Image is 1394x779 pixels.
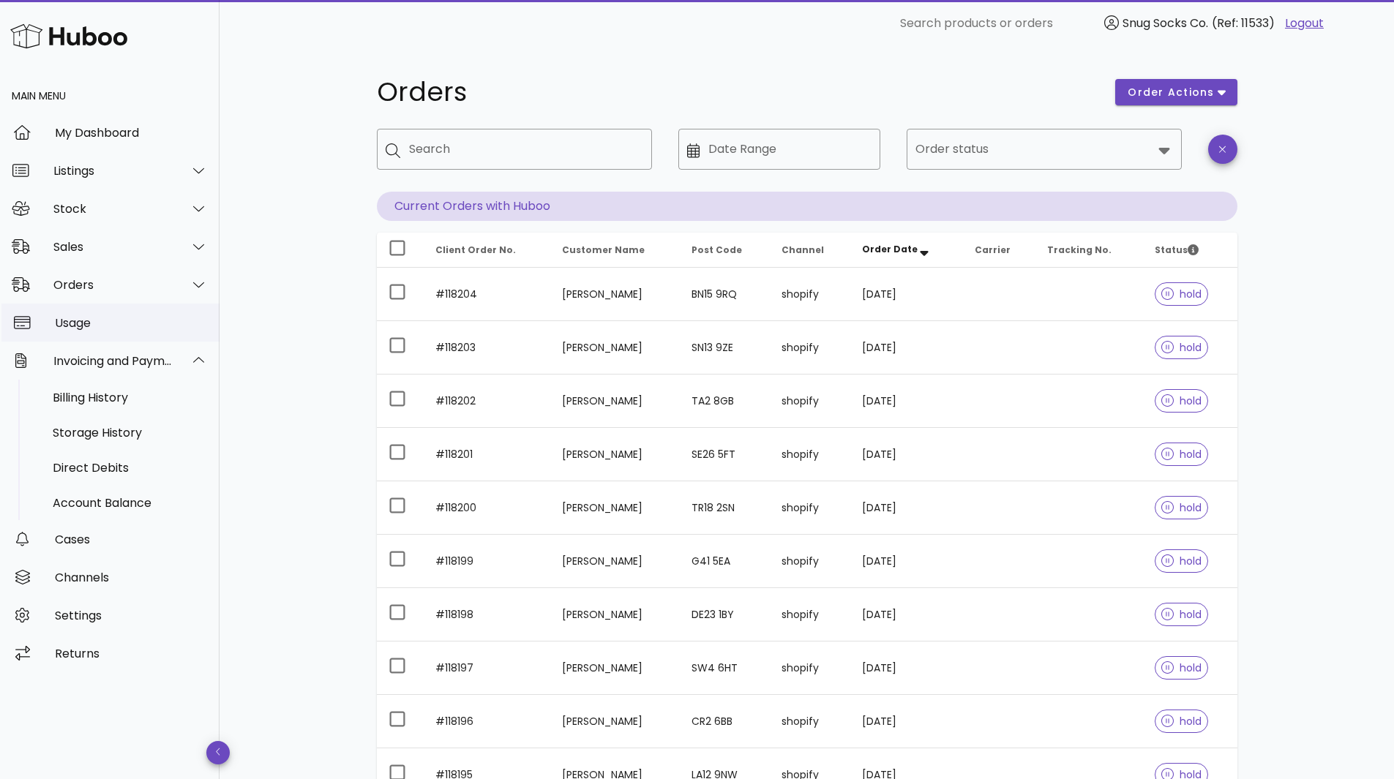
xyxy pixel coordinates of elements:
[424,375,550,428] td: #118202
[907,129,1182,170] div: Order status
[975,244,1011,256] span: Carrier
[1161,503,1202,513] span: hold
[53,278,173,292] div: Orders
[770,268,850,321] td: shopify
[53,354,173,368] div: Invoicing and Payments
[850,268,963,321] td: [DATE]
[424,233,550,268] th: Client Order No.
[680,321,770,375] td: SN13 9ZE
[10,20,127,52] img: Huboo Logo
[770,588,850,641] td: shopify
[377,192,1237,221] p: Current Orders with Huboo
[680,233,770,268] th: Post Code
[770,321,850,375] td: shopify
[862,243,918,255] span: Order Date
[53,391,208,404] div: Billing History
[1161,342,1202,353] span: hold
[55,532,208,546] div: Cases
[1161,396,1202,406] span: hold
[1143,233,1237,268] th: Status
[1212,15,1275,31] span: (Ref: 11533)
[550,641,680,695] td: [PERSON_NAME]
[1161,289,1202,299] span: hold
[55,571,208,584] div: Channels
[53,202,173,216] div: Stock
[1161,716,1202,726] span: hold
[53,426,208,440] div: Storage History
[680,428,770,481] td: SE26 5FT
[1047,244,1112,256] span: Tracking No.
[424,695,550,748] td: #118196
[424,641,550,695] td: #118197
[770,641,850,695] td: shopify
[1155,244,1199,256] span: Status
[770,535,850,588] td: shopify
[562,244,645,256] span: Customer Name
[53,164,173,178] div: Listings
[680,268,770,321] td: BN15 9RQ
[55,126,208,140] div: My Dashboard
[424,481,550,535] td: #118200
[550,481,680,535] td: [PERSON_NAME]
[1127,85,1215,100] span: order actions
[770,375,850,428] td: shopify
[680,375,770,428] td: TA2 8GB
[692,244,742,256] span: Post Code
[782,244,824,256] span: Channel
[850,695,963,748] td: [DATE]
[963,233,1035,268] th: Carrier
[850,233,963,268] th: Order Date: Sorted descending. Activate to remove sorting.
[550,695,680,748] td: [PERSON_NAME]
[53,496,208,510] div: Account Balance
[435,244,516,256] span: Client Order No.
[55,316,208,330] div: Usage
[53,461,208,475] div: Direct Debits
[770,481,850,535] td: shopify
[550,588,680,641] td: [PERSON_NAME]
[1285,15,1324,32] a: Logout
[1161,556,1202,566] span: hold
[770,428,850,481] td: shopify
[55,647,208,661] div: Returns
[770,695,850,748] td: shopify
[53,240,173,254] div: Sales
[1161,609,1202,620] span: hold
[680,481,770,535] td: TR18 2SN
[1161,449,1202,459] span: hold
[770,233,850,268] th: Channel
[424,588,550,641] td: #118198
[550,268,680,321] td: [PERSON_NAME]
[850,481,963,535] td: [DATE]
[550,428,680,481] td: [PERSON_NAME]
[55,609,208,622] div: Settings
[1161,663,1202,673] span: hold
[850,321,963,375] td: [DATE]
[1115,79,1237,105] button: order actions
[850,535,963,588] td: [DATE]
[850,375,963,428] td: [DATE]
[850,641,963,695] td: [DATE]
[680,535,770,588] td: G41 5EA
[424,428,550,481] td: #118201
[850,428,963,481] td: [DATE]
[550,233,680,268] th: Customer Name
[1035,233,1143,268] th: Tracking No.
[377,79,1098,105] h1: Orders
[680,588,770,641] td: DE23 1BY
[424,321,550,375] td: #118203
[1123,15,1208,31] span: Snug Socks Co.
[680,695,770,748] td: CR2 6BB
[424,268,550,321] td: #118204
[550,375,680,428] td: [PERSON_NAME]
[550,535,680,588] td: [PERSON_NAME]
[680,641,770,695] td: SW4 6HT
[850,588,963,641] td: [DATE]
[424,535,550,588] td: #118199
[550,321,680,375] td: [PERSON_NAME]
